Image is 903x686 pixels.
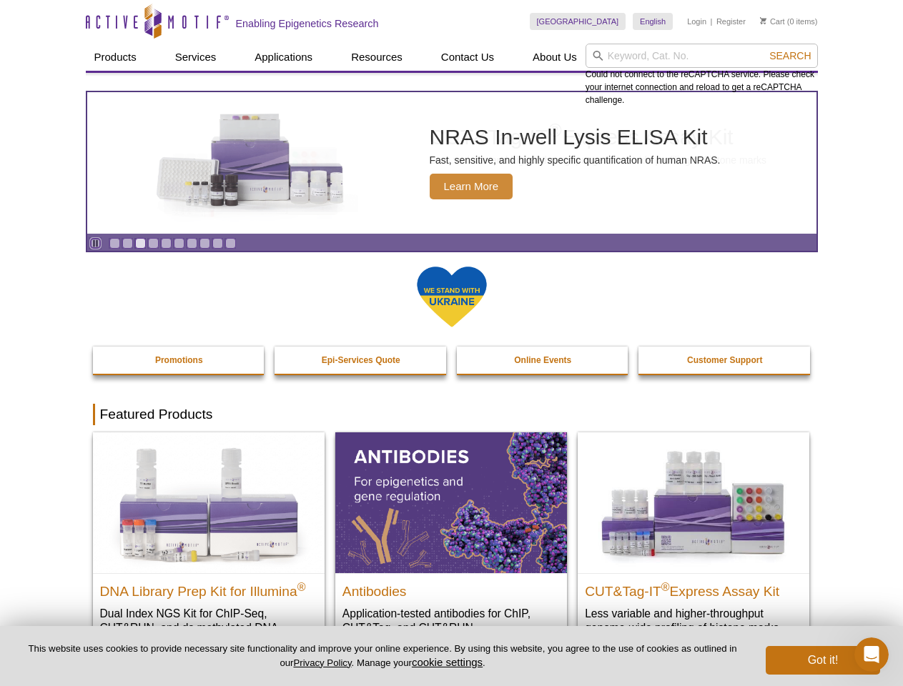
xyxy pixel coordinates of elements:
[769,50,811,61] span: Search
[199,238,210,249] a: Go to slide 8
[687,355,762,365] strong: Customer Support
[633,13,673,30] a: English
[155,355,203,365] strong: Promotions
[430,126,721,148] h2: NRAS In-well Lysis ELISA Kit
[514,355,571,365] strong: Online Events
[765,49,815,62] button: Search
[167,44,225,71] a: Services
[433,44,503,71] a: Contact Us
[23,642,742,670] p: This website uses cookies to provide necessary site functionality and improve your online experie...
[457,347,630,374] a: Online Events
[122,238,133,249] a: Go to slide 2
[335,432,567,572] img: All Antibodies
[100,606,317,650] p: Dual Index NGS Kit for ChIP-Seq, CUT&RUN, and ds methylated DNA assays.
[716,16,746,26] a: Register
[87,92,816,234] article: NRAS In-well Lysis ELISA Kit
[144,114,358,212] img: NRAS In-well Lysis ELISA Kit
[93,432,325,572] img: DNA Library Prep Kit for Illumina
[93,432,325,663] a: DNA Library Prep Kit for Illumina DNA Library Prep Kit for Illumina® Dual Index NGS Kit for ChIP-...
[530,13,626,30] a: [GEOGRAPHIC_DATA]
[87,92,816,234] a: NRAS In-well Lysis ELISA Kit NRAS In-well Lysis ELISA Kit Fast, sensitive, and highly specific qu...
[586,44,818,106] div: Could not connect to the reCAPTCHA service. Please check your internet connection and reload to g...
[342,44,411,71] a: Resources
[148,238,159,249] a: Go to slide 4
[342,577,560,599] h2: Antibodies
[335,432,567,649] a: All Antibodies Antibodies Application-tested antibodies for ChIP, CUT&Tag, and CUT&RUN.
[412,656,483,668] button: cookie settings
[212,238,223,249] a: Go to slide 9
[760,17,766,24] img: Your Cart
[297,580,306,592] sup: ®
[174,238,184,249] a: Go to slide 6
[322,355,400,365] strong: Epi-Services Quote
[430,174,513,199] span: Learn More
[275,347,448,374] a: Epi-Services Quote
[187,238,197,249] a: Go to slide 7
[225,238,236,249] a: Go to slide 10
[578,432,809,649] a: CUT&Tag-IT® Express Assay Kit CUT&Tag-IT®Express Assay Kit Less variable and higher-throughput ge...
[638,347,811,374] a: Customer Support
[93,404,811,425] h2: Featured Products
[135,238,146,249] a: Go to slide 3
[86,44,145,71] a: Products
[586,44,818,68] input: Keyword, Cat. No.
[90,238,101,249] a: Toggle autoplay
[854,637,889,672] iframe: Intercom live chat
[585,577,802,599] h2: CUT&Tag-IT Express Assay Kit
[760,16,785,26] a: Cart
[342,606,560,635] p: Application-tested antibodies for ChIP, CUT&Tag, and CUT&RUN.
[578,432,809,572] img: CUT&Tag-IT® Express Assay Kit
[430,154,721,166] p: Fast, sensitive, and highly specific quantification of human NRAS.
[161,238,172,249] a: Go to slide 5
[711,13,713,30] li: |
[93,347,266,374] a: Promotions
[661,580,670,592] sup: ®
[109,238,120,249] a: Go to slide 1
[760,13,818,30] li: (0 items)
[585,606,802,635] p: Less variable and higher-throughput genome-wide profiling of histone marks​.
[687,16,706,26] a: Login
[236,17,379,30] h2: Enabling Epigenetics Research
[246,44,321,71] a: Applications
[293,657,351,668] a: Privacy Policy
[100,577,317,599] h2: DNA Library Prep Kit for Illumina
[416,265,488,329] img: We Stand With Ukraine
[524,44,586,71] a: About Us
[766,646,880,675] button: Got it!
